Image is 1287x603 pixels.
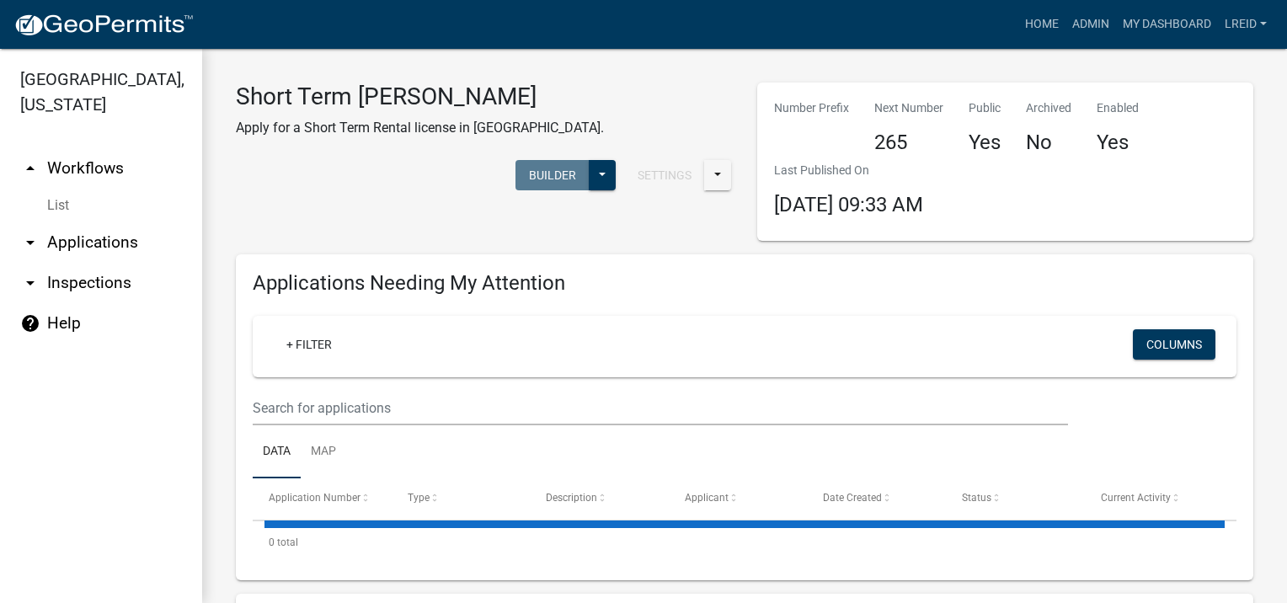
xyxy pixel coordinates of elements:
[1084,478,1223,519] datatable-header-cell: Current Activity
[969,99,1001,117] p: Public
[1101,492,1171,504] span: Current Activity
[20,313,40,334] i: help
[624,160,705,190] button: Settings
[823,492,882,504] span: Date Created
[774,162,923,179] p: Last Published On
[1133,329,1215,360] button: Columns
[1116,8,1218,40] a: My Dashboard
[774,99,849,117] p: Number Prefix
[546,492,597,504] span: Description
[273,329,345,360] a: + Filter
[253,478,392,519] datatable-header-cell: Application Number
[1097,99,1139,117] p: Enabled
[236,83,604,111] h3: Short Term [PERSON_NAME]
[874,131,943,155] h4: 265
[874,99,943,117] p: Next Number
[1026,99,1071,117] p: Archived
[515,160,590,190] button: Builder
[20,232,40,253] i: arrow_drop_down
[236,118,604,138] p: Apply for a Short Term Rental license in [GEOGRAPHIC_DATA].
[946,478,1085,519] datatable-header-cell: Status
[774,193,923,216] span: [DATE] 09:33 AM
[1026,131,1071,155] h4: No
[1018,8,1065,40] a: Home
[530,478,669,519] datatable-header-cell: Description
[301,425,346,479] a: Map
[269,492,360,504] span: Application Number
[1097,131,1139,155] h4: Yes
[20,273,40,293] i: arrow_drop_down
[669,478,808,519] datatable-header-cell: Applicant
[20,158,40,179] i: arrow_drop_up
[253,521,1236,563] div: 0 total
[685,492,729,504] span: Applicant
[253,425,301,479] a: Data
[1218,8,1274,40] a: LREID
[408,492,430,504] span: Type
[962,492,991,504] span: Status
[1065,8,1116,40] a: Admin
[807,478,946,519] datatable-header-cell: Date Created
[253,271,1236,296] h4: Applications Needing My Attention
[253,391,1068,425] input: Search for applications
[969,131,1001,155] h4: Yes
[392,478,531,519] datatable-header-cell: Type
